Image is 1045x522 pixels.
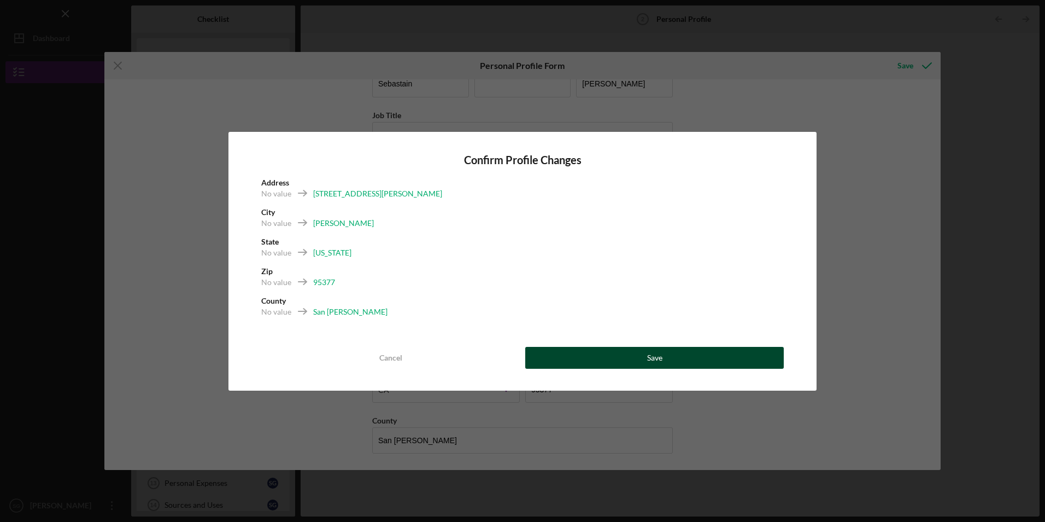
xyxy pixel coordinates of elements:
[313,188,442,199] div: [STREET_ADDRESS][PERSON_NAME]
[261,188,291,199] div: No value
[313,247,351,258] div: [US_STATE]
[261,266,273,276] b: Zip
[313,218,374,229] div: [PERSON_NAME]
[261,237,279,246] b: State
[261,154,784,166] h4: Confirm Profile Changes
[313,306,388,317] div: San [PERSON_NAME]
[261,207,275,217] b: City
[261,347,520,369] button: Cancel
[313,277,335,288] div: 95377
[261,247,291,258] div: No value
[261,296,286,305] b: County
[261,178,289,187] b: Address
[261,218,291,229] div: No value
[647,347,662,369] div: Save
[261,277,291,288] div: No value
[525,347,784,369] button: Save
[261,306,291,317] div: No value
[379,347,402,369] div: Cancel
